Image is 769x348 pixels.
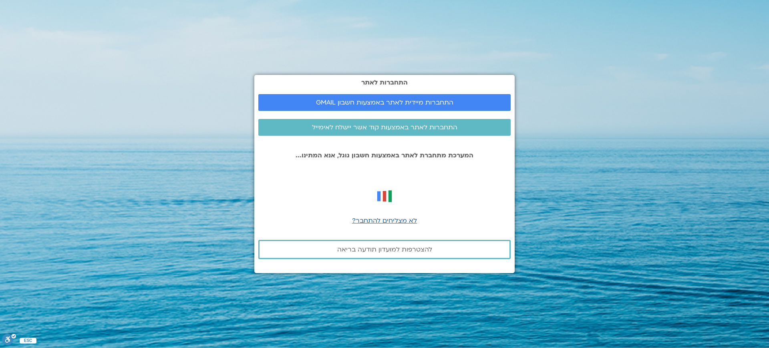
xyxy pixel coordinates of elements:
[337,246,432,253] span: להצטרפות למועדון תודעה בריאה
[258,240,511,259] a: להצטרפות למועדון תודעה בריאה
[312,124,457,131] span: התחברות לאתר באמצעות קוד אשר יישלח לאימייל
[258,79,511,86] h2: התחברות לאתר
[316,99,453,106] span: התחברות מיידית לאתר באמצעות חשבון GMAIL
[258,119,511,136] a: התחברות לאתר באמצעות קוד אשר יישלח לאימייל
[352,216,417,225] a: לא מצליחים להתחבר?
[258,94,511,111] a: התחברות מיידית לאתר באמצעות חשבון GMAIL
[258,152,511,159] p: המערכת מתחברת לאתר באמצעות חשבון גוגל, אנא המתינו...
